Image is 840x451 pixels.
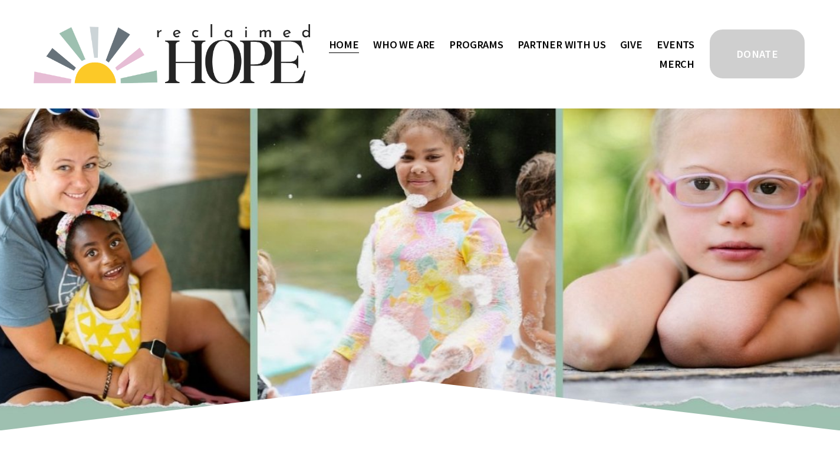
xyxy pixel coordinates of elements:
[34,24,310,84] img: Reclaimed Hope Initiative
[373,36,435,53] span: Who We Are
[329,35,359,54] a: Home
[657,35,694,54] a: Events
[449,35,503,54] a: folder dropdown
[449,36,503,53] span: Programs
[373,35,435,54] a: folder dropdown
[620,35,643,54] a: Give
[659,54,694,74] a: Merch
[518,36,605,53] span: Partner With Us
[708,28,806,80] a: DONATE
[518,35,605,54] a: folder dropdown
